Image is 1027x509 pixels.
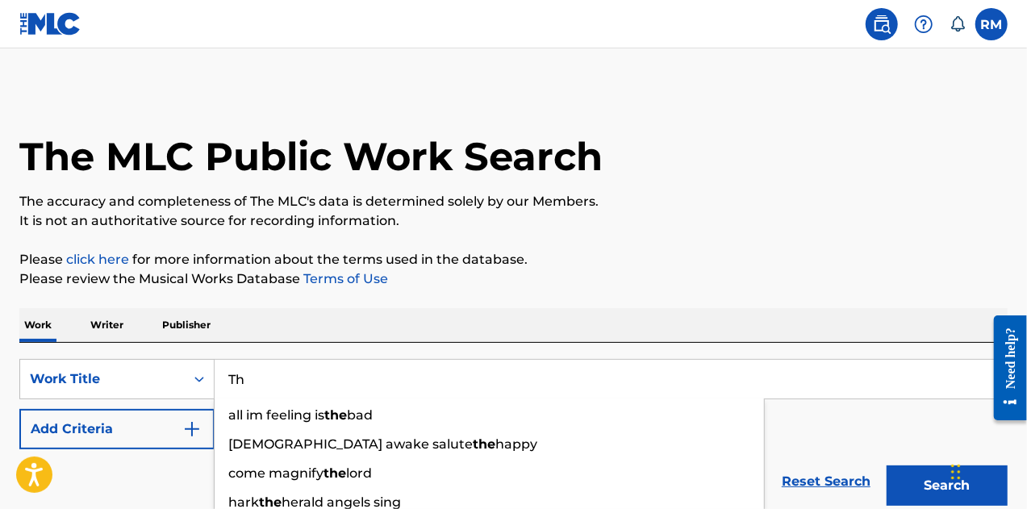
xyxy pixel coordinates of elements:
[228,407,324,423] span: all im feeling is
[157,308,215,342] p: Publisher
[951,448,961,496] div: Drag
[324,465,346,481] strong: the
[30,369,175,389] div: Work Title
[914,15,933,34] img: help
[19,211,1008,231] p: It is not an authoritative source for recording information.
[347,407,373,423] span: bad
[872,15,891,34] img: search
[228,436,473,452] span: [DEMOGRAPHIC_DATA] awake salute
[495,436,537,452] span: happy
[66,252,129,267] a: click here
[982,302,1027,432] iframe: Resource Center
[182,419,202,439] img: 9d2ae6d4665cec9f34b9.svg
[19,132,603,181] h1: The MLC Public Work Search
[950,16,966,32] div: Notifications
[774,464,879,499] a: Reset Search
[300,271,388,286] a: Terms of Use
[19,409,215,449] button: Add Criteria
[324,407,347,423] strong: the
[887,465,1008,506] button: Search
[19,269,1008,289] p: Please review the Musical Works Database
[19,250,1008,269] p: Please for more information about the terms used in the database.
[866,8,898,40] a: Public Search
[473,436,495,452] strong: the
[946,432,1027,509] iframe: Chat Widget
[346,465,372,481] span: lord
[86,308,128,342] p: Writer
[19,192,1008,211] p: The accuracy and completeness of The MLC's data is determined solely by our Members.
[908,8,940,40] div: Help
[19,12,81,35] img: MLC Logo
[228,465,324,481] span: come magnify
[975,8,1008,40] div: User Menu
[19,308,56,342] p: Work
